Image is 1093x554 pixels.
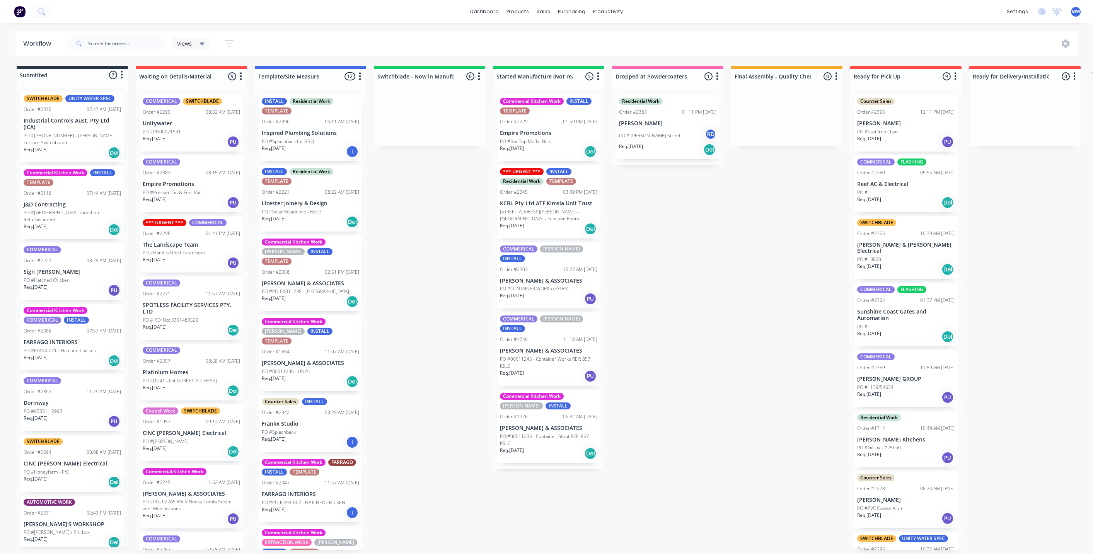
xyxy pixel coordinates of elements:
[87,449,121,456] div: 08:08 AM [DATE]
[24,95,63,102] div: SWITCHBLADE
[90,169,115,176] div: INSTALL
[854,411,958,468] div: Residential WorkOrder #171410:49 AM [DATE][PERSON_NAME] KitchensPO #Gilroy - #25660Req.[DATE]PU
[619,109,647,116] div: Order #2363
[500,130,597,136] p: Empire Promotions
[262,429,296,436] p: PO #Splashback
[857,159,895,165] div: COMMERICAL
[619,143,643,150] p: Req. [DATE]
[466,6,503,17] a: dashboard
[259,315,362,391] div: Commercial Kitchen Work[PERSON_NAME]INSTALLTEMPLATEOrder #185411:07 AM [DATE][PERSON_NAME] & ASSO...
[497,242,600,309] div: COMMERICAL[PERSON_NAME]INSTALLOrder #230310:27 AM [DATE][PERSON_NAME] & ASSOCIATESPO #CONTAINER W...
[24,408,62,415] p: PO #63331 - 2993
[143,430,240,436] p: CINC [PERSON_NAME] Electrical
[143,169,171,176] div: Order #2383
[857,230,885,237] div: Order #2365
[500,370,524,377] p: Req. [DATE]
[325,409,359,416] div: 08:29 AM [DATE]
[500,178,544,185] div: Residential Work
[143,181,240,188] p: Empire Promotions
[20,243,124,300] div: COMMERICALOrder #222708:29 AM [DATE]Sign [PERSON_NAME]PO #Hatched ChickenReq.[DATE]PU
[108,147,120,159] div: Del
[500,278,597,284] p: [PERSON_NAME] & ASSOCIATES
[941,331,954,343] div: Del
[920,485,955,492] div: 08:24 AM [DATE]
[857,485,885,492] div: Order #2278
[616,95,720,159] div: Residential WorkOrder #236301:11 PM [DATE][PERSON_NAME]PO # [PERSON_NAME] StreetRDReq.[DATE]Del
[857,219,896,226] div: SWITCHBLADE
[497,165,600,239] div: *** URGENT ***INSTALLResidential WorkTEMPLATEOrder #234503:09 PM [DATE]KCBL Pty Ltd ATF Kimsia Un...
[500,266,528,273] div: Order #2303
[206,169,240,176] div: 08:15 AM [DATE]
[140,465,243,529] div: Commercial Kitchen WorkOrder #224511:52 AM [DATE][PERSON_NAME] & ASSOCIATESPO #PO- 02245 RACV Noo...
[259,95,362,161] div: INSTALLResidential WorkTEMPLATEOrder #239606:11 AM [DATE]Inspired Plumbing SolutionsPO #Splashbac...
[346,216,358,228] div: Del
[143,418,171,425] div: Order #1957
[108,284,120,297] div: PU
[24,132,121,146] p: PO #[PHONE_NUMBER] - [PERSON_NAME] Terrace Switchboard
[262,469,287,476] div: INSTALL
[24,377,61,384] div: COMMERICAL
[941,452,954,464] div: PU
[262,248,305,255] div: [PERSON_NAME]
[941,512,954,525] div: PU
[497,390,600,463] div: Commercial Kitchen Work[PERSON_NAME]INSTALLOrder #172606:32 AM [DATE][PERSON_NAME] & ASSOCIATESPO...
[14,6,26,17] img: Factory
[307,328,333,335] div: INSTALL
[108,223,120,236] div: Del
[500,98,564,105] div: Commercial Kitchen Work
[619,120,716,127] p: [PERSON_NAME]
[500,315,537,322] div: COMMERICAL
[262,168,287,175] div: INSTALL
[189,219,227,226] div: COMMERICAL
[500,336,528,343] div: Order #1746
[24,269,121,275] p: Sign [PERSON_NAME]
[24,438,63,445] div: SWITCHBLADE
[262,436,286,443] p: Req. [DATE]
[88,36,165,51] input: Search for orders...
[183,98,222,105] div: SWITCHBLADE
[24,106,51,113] div: Order #2376
[854,350,958,407] div: COMMERICALOrder #235911:59 AM [DATE][PERSON_NAME] GROUPPO #1139/54634Req.[DATE]PU
[262,398,299,405] div: Counter Sales
[897,286,926,293] div: FLASHING
[24,201,121,208] p: J&D Contracting
[24,521,121,528] p: [PERSON_NAME]'S WORKSHOP
[206,109,240,116] div: 08:32 AM [DATE]
[920,364,955,371] div: 11:59 AM [DATE]
[857,98,895,105] div: Counter Sales
[24,190,51,197] div: Order #2116
[1072,8,1080,15] span: MW
[500,245,537,252] div: COMMERICAL
[500,208,597,222] p: [STREET_ADDRESS][PERSON_NAME] - [GEOGRAPHIC_DATA] - Function Room
[227,257,239,269] div: PU
[346,145,358,158] div: I
[24,460,121,467] p: CINC [PERSON_NAME] Electrical
[290,168,333,175] div: Residential Work
[143,230,171,237] div: Order #2298
[857,330,881,337] p: Req. [DATE]
[24,223,48,230] p: Req. [DATE]
[262,208,322,215] p: PO #Solar Residence - Rev 3
[65,95,114,102] div: UNITY WATER SPEC
[262,280,359,287] p: [PERSON_NAME] & ASSOCIATES
[584,370,597,382] div: PU
[857,242,955,255] p: [PERSON_NAME] & [PERSON_NAME] Electrical
[143,377,217,384] p: PO #J1241 - Lot [STREET_ADDRESS]
[703,143,716,156] div: Del
[87,190,121,197] div: 07:44 AM [DATE]
[143,302,240,315] p: SPOTLESS FACILITY SERVICES PTY. LTD
[941,196,954,209] div: Del
[857,181,955,188] p: Reef AC & Electrical
[143,512,167,519] p: Req. [DATE]
[262,506,286,513] p: Req. [DATE]
[24,347,96,354] p: PO #F1494-021 - Hatched Chicken
[143,249,206,256] p: PO #Handrail Post Extensions
[87,257,121,264] div: 08:29 AM [DATE]
[262,348,290,355] div: Order #1854
[262,200,359,207] p: Licester Joinery & Design
[262,118,290,125] div: Order #2396
[500,413,528,420] div: Order #1726
[346,436,358,448] div: I
[24,146,48,153] p: Req. [DATE]
[262,178,292,185] div: TEMPLATE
